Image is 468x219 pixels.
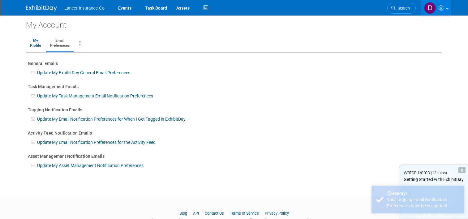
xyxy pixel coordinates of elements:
span: Lancer Insurance Co [64,6,105,11]
span: Search [396,6,410,11]
a: Search [387,3,416,14]
div: Asset Management Notification Emails [28,153,440,159]
a: API [193,211,199,216]
div: My Account [26,15,442,30]
a: Update My ExhibitDay General Email Preferences [37,70,130,75]
a: Update My Task Management Email Notification Preferences [37,93,153,98]
img: ExhibitDay [26,5,57,11]
a: Terms of Service [230,211,259,216]
div: Watch Demo [399,170,468,176]
a: Update My Email Notification Preferences for the Activity Feed [37,140,156,145]
div: Activity Feed Notification Emails [28,130,440,136]
div: Hooray! [387,190,460,196]
a: EmailPreferences [46,36,74,51]
div: Task Management Emails [28,84,440,90]
a: Privacy Policy [265,211,289,216]
div: General Emails [28,60,440,67]
span: | [188,211,192,216]
a: Update My Asset Management Notification Preferences [37,163,144,168]
div: Your Tagging Email Notification Preferences have been updated. [387,196,460,209]
a: MyProfile [26,36,45,51]
img: Dawn Quinn [424,2,436,14]
div: Tagging Notification Emails [28,107,440,113]
span: | [260,211,264,216]
a: Contact Us [205,211,224,216]
a: Update My Email Notification Preferences for When I Get Tagged in ExhibitDay [37,117,186,122]
span: | [225,211,229,216]
a: Blog [179,211,187,216]
div: Dismiss [458,167,466,173]
div: Getting Started with ExhibitDay [399,176,468,182]
span: (13 mins) [431,171,447,175]
span: | [200,211,204,216]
